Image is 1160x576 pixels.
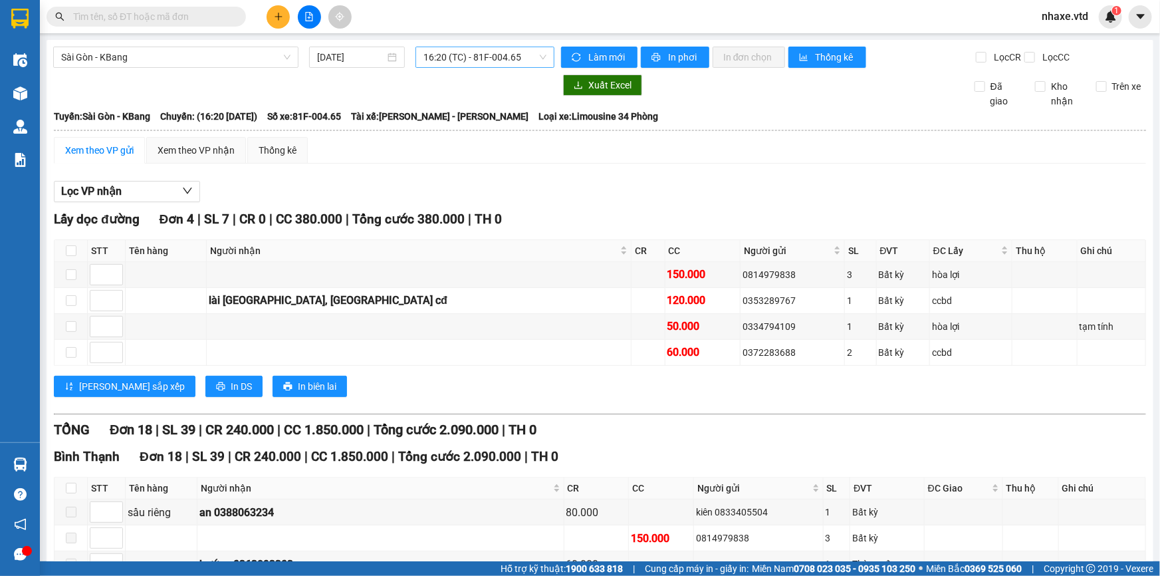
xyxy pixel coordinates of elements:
[667,318,739,335] div: 50.000
[826,505,848,519] div: 1
[932,345,1010,360] div: ccbd
[509,422,536,438] span: TH 0
[826,531,848,545] div: 3
[140,449,182,464] span: Đơn 18
[852,505,921,519] div: Bất kỳ
[61,183,122,200] span: Lọc VP nhận
[588,78,632,92] span: Xuất Excel
[126,240,207,262] th: Tên hàng
[182,186,193,196] span: down
[54,181,200,202] button: Lọc VP nhận
[54,111,150,122] b: Tuyến: Sài Gòn - KBang
[367,422,370,438] span: |
[932,293,1010,308] div: ccbd
[351,109,528,124] span: Tài xế: [PERSON_NAME] - [PERSON_NAME]
[13,53,27,67] img: warehouse-icon
[743,319,842,334] div: 0334794109
[697,481,809,496] span: Người gửi
[185,449,189,464] span: |
[877,240,930,262] th: ĐVT
[54,449,120,464] span: Bình Thạnh
[192,449,225,464] span: SL 39
[566,556,627,573] div: 60.000
[919,566,923,571] span: ⚪️
[199,504,561,521] div: an 0388063234
[1086,564,1096,573] span: copyright
[847,293,873,308] div: 1
[538,109,658,124] span: Loại xe: Limousine 34 Phòng
[667,344,739,360] div: 60.000
[201,481,550,496] span: Người nhận
[110,422,152,438] span: Đơn 18
[665,240,741,262] th: CC
[304,12,314,21] span: file-add
[13,153,27,167] img: solution-icon
[933,243,998,258] span: ĐC Lấy
[392,449,395,464] span: |
[847,267,873,282] div: 3
[879,267,927,282] div: Bất kỳ
[879,345,927,360] div: Bất kỳ
[632,240,665,262] th: CR
[574,80,583,91] span: download
[879,319,927,334] div: Bất kỳ
[561,47,638,68] button: syncLàm mới
[965,563,1022,574] strong: 0369 525 060
[55,12,64,21] span: search
[162,422,195,438] span: SL 39
[54,212,140,227] span: Lấy dọc đường
[158,143,235,158] div: Xem theo VP nhận
[852,557,921,571] div: Thùng xốp
[633,561,635,576] span: |
[267,5,290,29] button: plus
[879,293,927,308] div: Bất kỳ
[651,53,663,63] span: printer
[259,143,296,158] div: Thống kê
[283,382,292,392] span: printer
[14,518,27,531] span: notification
[743,345,842,360] div: 0372283688
[277,422,281,438] span: |
[228,449,231,464] span: |
[210,243,618,258] span: Người nhận
[563,74,642,96] button: downloadXuất Excel
[1012,240,1078,262] th: Thu hộ
[696,505,820,519] div: kiên 0833405504
[588,50,627,65] span: Làm mới
[79,379,185,394] span: [PERSON_NAME] sắp xếp
[852,531,921,545] div: Bất kỳ
[274,12,283,21] span: plus
[1032,561,1034,576] span: |
[328,5,352,29] button: aim
[231,379,252,394] span: In DS
[629,478,694,500] th: CC
[1129,5,1152,29] button: caret-down
[205,376,263,397] button: printerIn DS
[847,319,873,334] div: 1
[14,548,27,561] span: message
[54,422,90,438] span: TỔNG
[985,79,1025,108] span: Đã giao
[743,293,842,308] div: 0353289767
[1135,11,1147,23] span: caret-down
[847,345,873,360] div: 2
[743,267,842,282] div: 0814979838
[524,449,528,464] span: |
[988,50,1023,65] span: Lọc CR
[13,458,27,472] img: warehouse-icon
[667,266,739,283] div: 150.000
[54,376,195,397] button: sort-ascending[PERSON_NAME] sắp xếp
[631,530,691,547] div: 150.000
[88,240,126,262] th: STT
[1107,79,1147,94] span: Trên xe
[826,557,848,571] div: 1
[160,109,257,124] span: Chuyến: (16:20 [DATE])
[1114,6,1119,15] span: 1
[531,449,558,464] span: TH 0
[209,292,629,309] div: lài [GEOGRAPHIC_DATA], [GEOGRAPHIC_DATA] cđ
[799,53,810,63] span: bar-chart
[926,561,1022,576] span: Miền Bắc
[374,422,499,438] span: Tổng cước 2.090.000
[845,240,876,262] th: SL
[311,449,388,464] span: CC 1.850.000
